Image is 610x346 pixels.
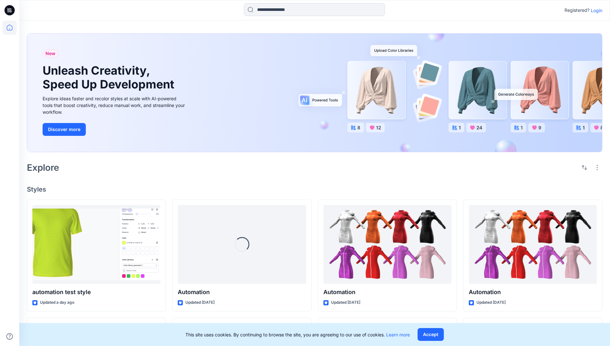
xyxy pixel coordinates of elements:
[43,95,187,115] div: Explore ideas faster and recolor styles at scale with AI-powered tools that boost creativity, red...
[469,288,597,297] p: Automation
[185,299,215,306] p: Updated [DATE]
[32,205,160,284] a: automation test style
[43,123,187,136] a: Discover more
[565,6,590,14] p: Registered?
[43,123,86,136] button: Discover more
[40,299,74,306] p: Updated a day ago
[323,288,451,297] p: Automation
[32,288,160,297] p: automation test style
[476,299,506,306] p: Updated [DATE]
[469,205,597,284] a: Automation
[27,185,602,193] h4: Styles
[27,162,59,173] h2: Explore
[178,288,306,297] p: Automation
[591,7,602,14] p: Login
[45,50,55,57] span: New
[43,64,177,91] h1: Unleash Creativity, Speed Up Development
[323,205,451,284] a: Automation
[418,328,444,341] button: Accept
[386,332,410,337] a: Learn more
[331,299,360,306] p: Updated [DATE]
[185,331,410,338] p: This site uses cookies. By continuing to browse the site, you are agreeing to our use of cookies.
